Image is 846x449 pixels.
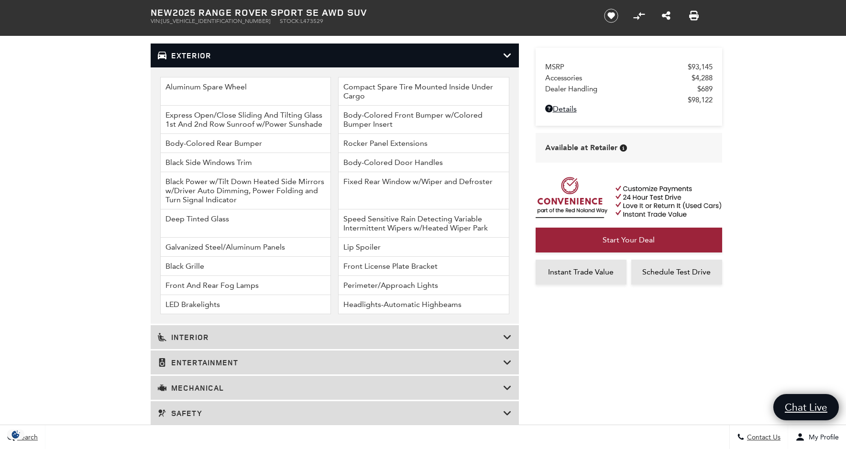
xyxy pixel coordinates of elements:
[536,260,626,285] a: Instant Trade Value
[160,106,331,134] li: Express Open/Close Sliding And Tilting Glass 1st And 2nd Row Sunroof w/Power Sunshade
[688,96,713,104] span: $98,122
[780,401,832,414] span: Chat Live
[688,63,713,71] span: $93,145
[545,63,688,71] span: MSRP
[300,18,323,24] span: L473529
[620,144,627,152] div: Vehicle is in stock and ready for immediate delivery. Due to demand, availability is subject to c...
[5,429,27,439] img: Opt-Out Icon
[338,153,509,172] li: Body-Colored Door Handles
[642,267,711,276] span: Schedule Test Drive
[160,295,331,314] li: LED Brakelights
[603,235,655,244] span: Start Your Deal
[601,8,622,23] button: Save vehicle
[160,153,331,172] li: Black Side Windows Trim
[545,104,713,113] a: Details
[151,7,588,18] h1: 2025 Range Rover Sport SE AWD SUV
[160,257,331,276] li: Black Grille
[158,51,503,60] h3: Exterior
[160,77,331,106] li: Aluminum Spare Wheel
[338,238,509,257] li: Lip Spoiler
[158,358,503,367] h3: Entertainment
[160,209,331,238] li: Deep Tinted Glass
[338,209,509,238] li: Speed Sensitive Rain Detecting Variable Intermittent Wipers w/Heated Wiper Park
[545,85,713,93] a: Dealer Handling $689
[338,106,509,134] li: Body-Colored Front Bumper w/Colored Bumper Insert
[5,429,27,439] section: Click to Open Cookie Consent Modal
[536,289,722,440] iframe: YouTube video player
[692,74,713,82] span: $4,288
[745,433,780,441] span: Contact Us
[158,332,503,342] h3: Interior
[160,172,331,209] li: Black Power w/Tilt Down Heated Side Mirrors w/Driver Auto Dimming, Power Folding and Turn Signal ...
[689,10,699,22] a: Print this New 2025 Range Rover Sport SE AWD SUV
[545,142,617,153] span: Available at Retailer
[160,276,331,295] li: Front And Rear Fog Lamps
[536,228,722,252] a: Start Your Deal
[151,6,173,19] strong: New
[158,408,503,418] h3: Safety
[160,238,331,257] li: Galvanized Steel/Aluminum Panels
[151,18,161,24] span: VIN:
[338,77,509,106] li: Compact Spare Tire Mounted Inside Under Cargo
[158,383,503,393] h3: Mechanical
[632,9,646,23] button: Compare Vehicle
[788,425,846,449] button: Open user profile menu
[805,433,839,441] span: My Profile
[280,18,300,24] span: Stock:
[545,74,713,82] a: Accessories $4,288
[662,10,670,22] a: Share this New 2025 Range Rover Sport SE AWD SUV
[548,267,614,276] span: Instant Trade Value
[545,96,713,104] a: $98,122
[545,74,692,82] span: Accessories
[545,63,713,71] a: MSRP $93,145
[631,260,722,285] a: Schedule Test Drive
[338,172,509,209] li: Fixed Rear Window w/Wiper and Defroster
[773,394,839,420] a: Chat Live
[338,257,509,276] li: Front License Plate Bracket
[545,85,697,93] span: Dealer Handling
[161,18,270,24] span: [US_VEHICLE_IDENTIFICATION_NUMBER]
[160,134,331,153] li: Body-Colored Rear Bumper
[338,276,509,295] li: Perimeter/Approach Lights
[697,85,713,93] span: $689
[338,295,509,314] li: Headlights-Automatic Highbeams
[338,134,509,153] li: Rocker Panel Extensions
